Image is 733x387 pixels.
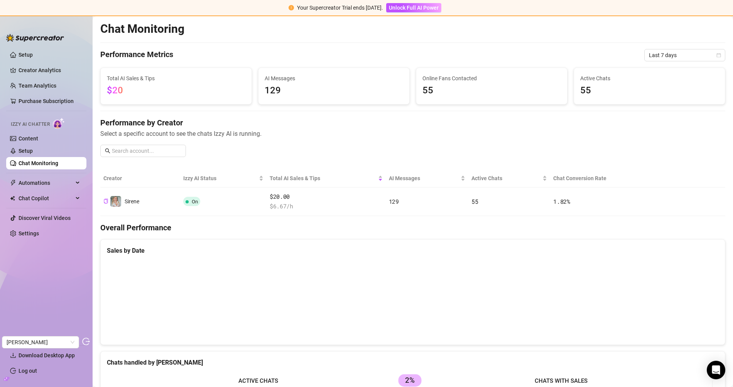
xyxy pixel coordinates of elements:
[649,49,721,61] span: Last 7 days
[192,199,198,204] span: On
[471,174,541,183] span: Active Chats
[580,83,719,98] span: 55
[468,169,550,188] th: Active Chats
[105,148,110,154] span: search
[422,83,561,98] span: 55
[389,5,439,11] span: Unlock Full AI Power
[19,215,71,221] a: Discover Viral Videos
[183,174,257,183] span: Izzy AI Status
[422,74,561,83] span: Online Fans Contacted
[19,64,80,76] a: Creator Analytics
[270,174,377,183] span: Total AI Sales & Tips
[107,74,245,83] span: Total AI Sales & Tips
[6,34,64,42] img: logo-BBDzfeDw.svg
[82,338,90,345] span: logout
[107,85,123,96] span: $20
[19,177,73,189] span: Automations
[389,174,459,183] span: AI Messages
[716,53,721,57] span: calendar
[265,83,403,98] span: 129
[19,148,33,154] a: Setup
[386,5,441,11] a: Unlock Full AI Power
[100,222,725,233] h4: Overall Performance
[180,169,267,188] th: Izzy AI Status
[389,198,399,205] span: 129
[107,246,719,255] div: Sales by Date
[103,199,108,204] button: Copy Creator ID
[386,169,468,188] th: AI Messages
[270,202,383,211] span: $ 6.67 /h
[10,180,16,186] span: thunderbolt
[107,358,719,367] div: Chats handled by [PERSON_NAME]
[267,169,386,188] th: Total AI Sales & Tips
[103,199,108,204] span: copy
[125,198,139,204] span: Sirene
[270,192,383,201] span: $20.00
[19,192,73,204] span: Chat Copilot
[53,118,65,129] img: AI Chatter
[4,376,9,382] span: build
[471,198,478,205] span: 55
[100,49,173,61] h4: Performance Metrics
[112,147,181,155] input: Search account...
[265,74,403,83] span: AI Messages
[580,74,719,83] span: Active Chats
[19,135,38,142] a: Content
[10,196,15,201] img: Chat Copilot
[550,169,663,188] th: Chat Conversion Rate
[553,198,570,205] span: 1.82 %
[100,129,725,139] span: Select a specific account to see the chats Izzy AI is running.
[7,336,74,348] span: Irene
[100,169,180,188] th: Creator
[11,121,50,128] span: Izzy AI Chatter
[19,95,80,107] a: Purchase Subscription
[19,352,75,358] span: Download Desktop App
[19,368,37,374] a: Log out
[386,3,441,12] button: Unlock Full AI Power
[10,352,16,358] span: download
[100,117,725,128] h4: Performance by Creator
[19,52,33,58] a: Setup
[19,230,39,237] a: Settings
[19,160,58,166] a: Chat Monitoring
[100,22,184,36] h2: Chat Monitoring
[297,5,383,11] span: Your Supercreator Trial ends [DATE].
[289,5,294,10] span: exclamation-circle
[707,361,725,379] div: Open Intercom Messenger
[19,83,56,89] a: Team Analytics
[110,196,121,207] img: Sirene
